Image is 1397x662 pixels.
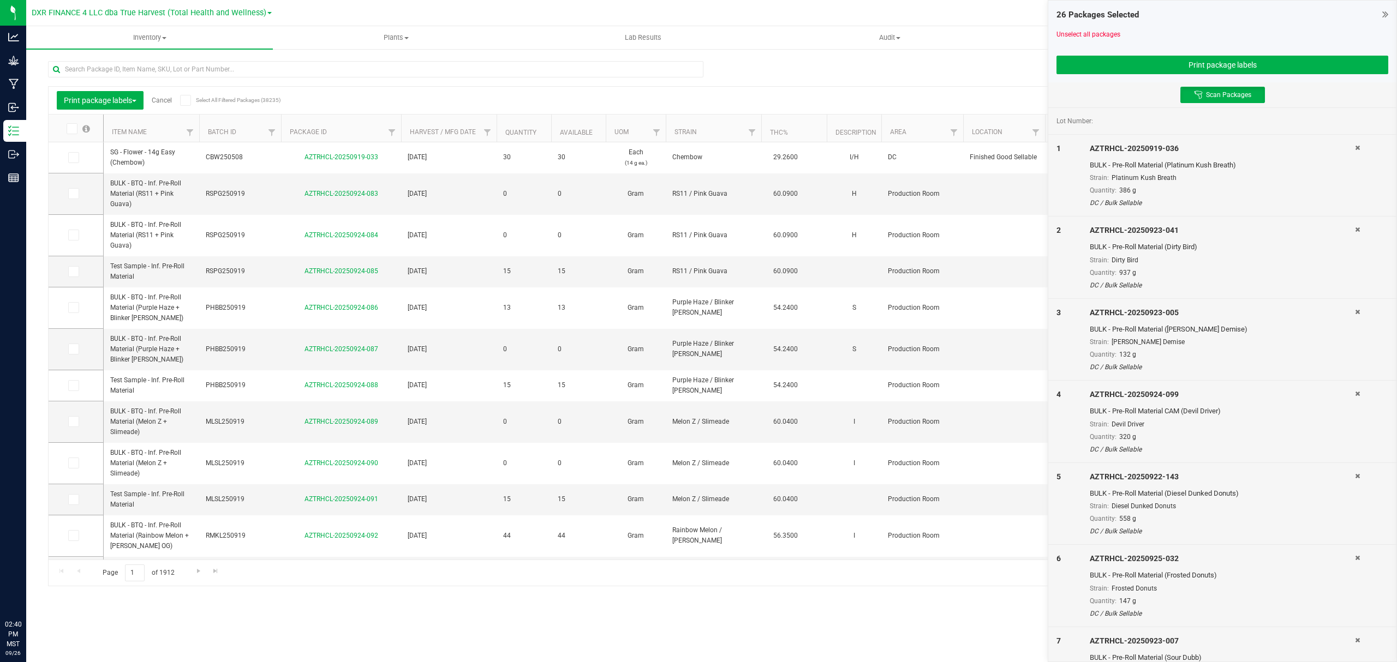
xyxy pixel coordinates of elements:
[8,102,19,113] inline-svg: Inbound
[8,125,19,136] inline-svg: Inventory
[835,129,876,136] a: Description
[503,380,545,390] span: 15
[1056,390,1061,399] span: 4
[408,303,490,313] span: [DATE]
[190,564,206,579] a: Go to the next page
[770,129,788,136] a: THC%
[612,189,659,199] span: Gram
[768,263,803,279] span: 60.0900
[305,345,378,353] a: AZTRHCL-20250924-087
[1112,338,1185,346] span: [PERSON_NAME] Demise
[833,229,875,242] div: H
[206,189,274,199] span: RSPG250919
[1090,471,1355,483] div: AZTRHCL-20250922-143
[206,152,274,163] span: CBW250508
[672,189,755,199] span: RS11 / Pink Guava
[558,494,599,504] span: 15
[408,189,490,199] span: [DATE]
[672,525,755,546] span: Rainbow Melon / [PERSON_NAME]
[672,417,755,427] span: Melon Z / Slimeade
[768,377,803,393] span: 54.2400
[768,491,803,507] span: 60.0400
[110,375,193,396] span: Test Sample - Inf. Pre-Roll Material
[945,123,963,142] a: Filter
[768,341,803,357] span: 54.2400
[888,494,957,504] span: Production Room
[1090,420,1109,428] span: Strain:
[503,303,545,313] span: 13
[888,189,957,199] span: Production Room
[1090,338,1109,346] span: Strain:
[768,186,803,202] span: 60.0900
[503,152,545,163] span: 30
[110,334,193,365] span: BULK - BTQ - Inf. Pre-Roll Material (Purple Haze + Blinker [PERSON_NAME])
[110,261,193,282] span: Test Sample - Inf. Pre-Roll Material
[408,344,490,354] span: [DATE]
[208,128,236,136] a: Batch ID
[206,494,274,504] span: MLSL250919
[743,123,761,142] a: Filter
[206,230,274,240] span: RSPG250919
[206,266,274,276] span: RSPG250919
[648,123,666,142] a: Filter
[408,266,490,276] span: [DATE]
[1090,389,1355,400] div: AZTRHCL-20250924-099
[1112,420,1144,428] span: Devil Driver
[1112,174,1177,182] span: Platinum Kush Breath
[614,128,629,136] a: UOM
[208,564,224,579] a: Go to the last page
[305,190,378,197] a: AZTRHCL-20250924-083
[1056,116,1093,126] span: Lot Number:
[1112,256,1138,264] span: Dirty Bird
[672,458,755,468] span: Melon Z / Slimeade
[768,455,803,471] span: 60.0400
[1056,308,1061,317] span: 3
[82,125,90,133] span: Select all records on this page
[612,494,659,504] span: Gram
[612,344,659,354] span: Gram
[305,495,378,503] a: AZTRHCL-20250924-091
[110,489,193,510] span: Test Sample - Inf. Pre-Roll Material
[833,151,875,164] div: I/H
[408,230,490,240] span: [DATE]
[888,417,957,427] span: Production Room
[672,297,755,318] span: Purple Haze / Blinker [PERSON_NAME]
[833,343,875,356] div: S
[206,531,274,541] span: RMKL250919
[1090,609,1355,618] div: DC / Bulk Sellable
[1090,269,1117,276] span: Quantity:
[32,8,266,17] span: DXR FINANCE 4 LLC dba True Harvest (Total Health and Wellness)
[1180,87,1265,103] button: Scan Packages
[206,380,274,390] span: PHBB250919
[1090,553,1355,564] div: AZTRHCL-20250925-032
[1090,242,1355,252] div: BULK - Pre-Roll Material (Dirty Bird)
[1090,585,1109,592] span: Strain:
[503,189,545,199] span: 0
[612,458,659,468] span: Gram
[410,128,476,136] a: Harvest / Mfg Date
[1090,570,1355,581] div: BULK - Pre-Roll Material (Frosted Donuts)
[1056,144,1061,153] span: 1
[125,564,145,581] input: 1
[672,230,755,240] span: RS11 / Pink Guava
[612,531,659,541] span: Gram
[833,457,875,470] div: I
[1056,56,1388,74] button: Print package labels
[766,26,1013,49] a: Audit
[26,26,273,49] a: Inventory
[110,292,193,324] span: BULK - BTQ - Inf. Pre-Roll Material (Purple Haze + Blinker [PERSON_NAME])
[1119,515,1136,522] span: 558 g
[408,152,490,163] span: [DATE]
[1090,307,1355,318] div: AZTRHCL-20250923-005
[479,123,497,142] a: Filter
[1090,433,1117,441] span: Quantity:
[833,188,875,200] div: H
[558,230,599,240] span: 0
[558,266,599,276] span: 15
[505,129,536,136] a: Quantity
[110,178,193,210] span: BULK - BTQ - Inf. Pre-Roll Material (RS11 + Pink Guava)
[57,91,144,110] button: Print package labels
[32,573,45,586] iframe: Resource center unread badge
[558,152,599,163] span: 30
[1119,351,1136,358] span: 132 g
